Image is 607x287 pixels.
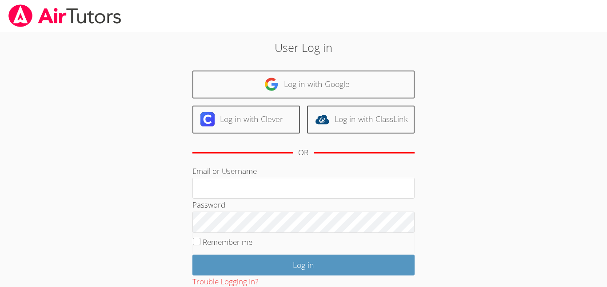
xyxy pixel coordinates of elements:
label: Remember me [203,237,252,247]
img: clever-logo-6eab21bc6e7a338710f1a6ff85c0baf02591cd810cc4098c63d3a4b26e2feb20.svg [200,112,215,126]
a: Log in with ClassLink [307,106,415,134]
div: OR [298,146,308,159]
img: classlink-logo-d6bb404cc1216ec64c9a2012d9dc4662098be43eaf13dc465df04b49fa7ab582.svg [315,112,329,126]
a: Log in with Google [192,71,415,98]
label: Password [192,200,225,210]
input: Log in [192,255,415,275]
a: Log in with Clever [192,106,300,134]
label: Email or Username [192,166,257,176]
img: google-logo-50288ca7cdecda66e5e0955fdab243c47b7ad437acaf1139b6f446037453330a.svg [264,77,279,91]
h2: User Log in [140,39,467,56]
img: airtutors_banner-c4298cdbf04f3fff15de1276eac7730deb9818008684d7c2e4769d2f7ddbe033.png [8,4,122,27]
